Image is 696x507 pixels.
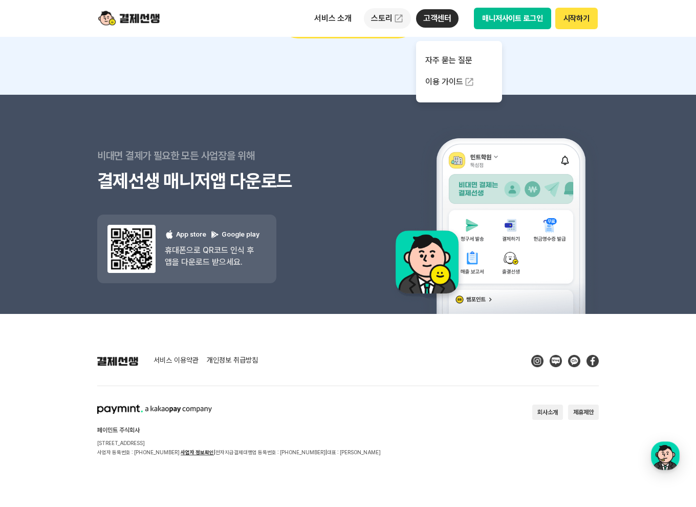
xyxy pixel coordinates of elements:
p: 휴대폰으로 QR코드 인식 후 앱을 다운로드 받으세요. [165,244,259,268]
span: 홈 [32,340,38,348]
a: 이용 가이드 [416,71,502,93]
img: 앱 다운도르드 qr [107,225,156,273]
button: 제휴제안 [568,405,599,420]
img: 결제선생 로고 [97,356,138,366]
span: | [325,449,327,455]
h2: 페이민트 주식회사 [97,427,381,433]
a: 개인정보 취급방침 [207,356,258,366]
p: App store [165,230,206,240]
img: Facebook [586,355,599,367]
button: 매니저사이트 로그인 [474,8,551,29]
img: Instagram [531,355,543,367]
span: 대화 [94,341,106,349]
p: 고객센터 [416,9,459,28]
h3: 결제선생 매니저앱 다운로드 [97,168,348,194]
a: 사업자 정보확인 [181,449,214,455]
span: | [214,449,215,455]
img: Kakao Talk [568,355,580,367]
img: 애플 로고 [165,230,174,239]
p: 비대면 결제가 필요한 모든 사업장을 위해 [97,143,348,168]
button: 회사소개 [532,405,563,420]
p: 서비스 소개 [307,9,359,28]
a: 설정 [132,325,197,350]
img: 외부 도메인 오픈 [394,13,404,24]
a: 홈 [3,325,68,350]
a: 스토리 [364,8,411,29]
span: 설정 [158,340,170,348]
a: 대화 [68,325,132,350]
p: 사업자 등록번호 : [PHONE_NUMBER] 전자지급결제대행업 등록번호 : [PHONE_NUMBER] 대표 : [PERSON_NAME] [97,448,381,457]
button: 시작하기 [555,8,598,29]
p: Google play [210,230,259,240]
p: [STREET_ADDRESS] [97,438,381,448]
a: 자주 묻는 질문 [416,50,502,71]
img: 앱 예시 이미지 [382,97,599,314]
img: Blog [550,355,562,367]
img: 구글 플레이 로고 [210,230,220,239]
img: paymint logo [97,405,212,414]
a: 서비스 이용약관 [154,356,199,366]
img: 외부 도메인 오픈 [464,77,474,87]
img: logo [98,9,160,28]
